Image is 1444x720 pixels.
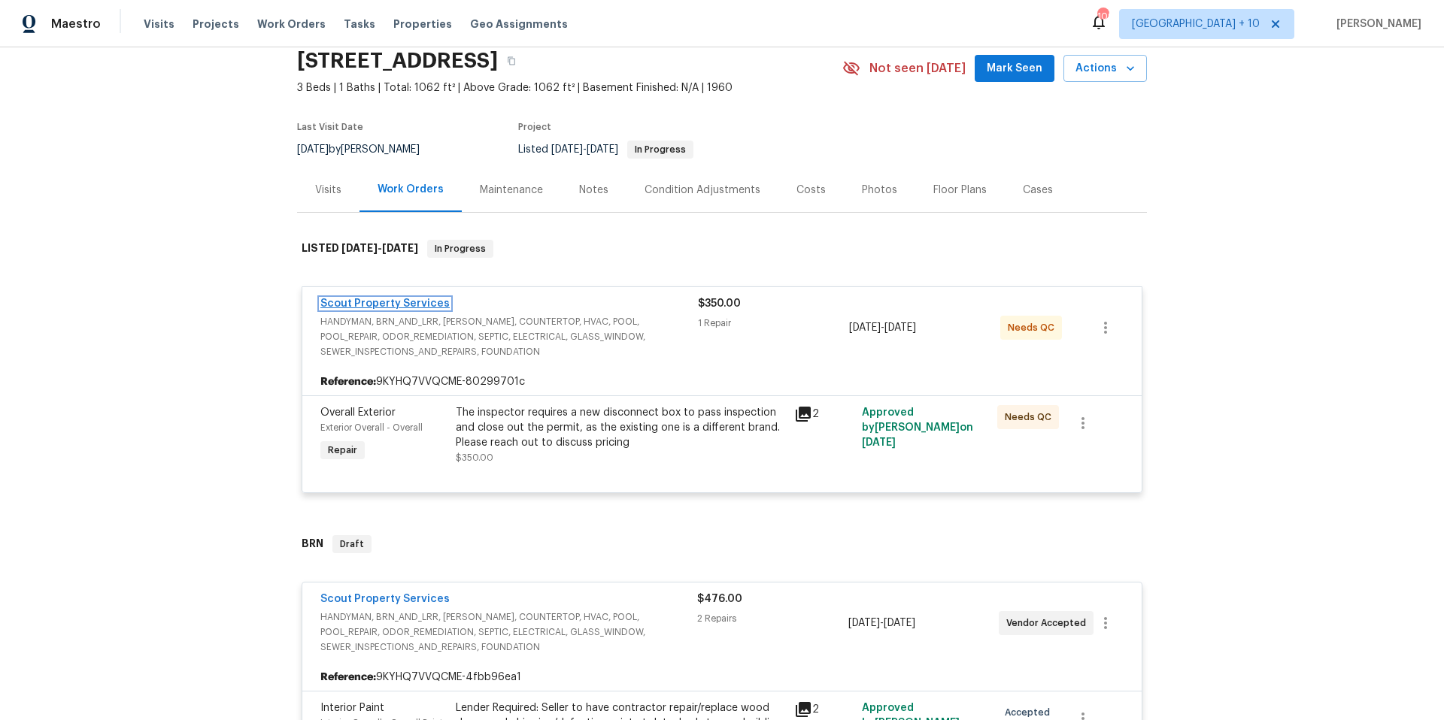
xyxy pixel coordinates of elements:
span: Needs QC [1008,320,1060,335]
button: Actions [1063,55,1147,83]
b: Reference: [320,670,376,685]
span: $350.00 [698,298,741,309]
span: Approved by [PERSON_NAME] on [862,407,973,448]
span: Visits [144,17,174,32]
span: Interior Paint [320,703,384,713]
span: Last Visit Date [297,123,363,132]
span: Not seen [DATE] [869,61,966,76]
a: Scout Property Services [320,298,450,309]
h6: LISTED [302,240,418,258]
div: 109 [1097,9,1108,24]
span: In Progress [429,241,492,256]
div: 9KYHQ7VVQCME-80299701c [302,368,1142,395]
button: Copy Address [498,47,525,74]
div: Photos [862,183,897,198]
a: Scout Property Services [320,594,450,604]
div: Costs [796,183,826,198]
span: - [848,616,915,631]
span: [DATE] [848,618,880,628]
span: Vendor Accepted [1006,616,1092,631]
span: HANDYMAN, BRN_AND_LRR, [PERSON_NAME], COUNTERTOP, HVAC, POOL, POOL_REPAIR, ODOR_REMEDIATION, SEPT... [320,314,698,359]
b: Reference: [320,374,376,389]
div: 2 [794,700,853,718]
div: LISTED [DATE]-[DATE]In Progress [297,225,1147,273]
button: Mark Seen [975,55,1054,83]
span: Listed [518,144,693,155]
div: Cases [1023,183,1053,198]
span: Work Orders [257,17,326,32]
span: [DATE] [849,322,881,333]
span: Tasks [344,19,375,29]
span: - [341,243,418,253]
span: - [551,144,618,155]
span: [DATE] [297,144,329,155]
div: Maintenance [480,183,543,198]
div: 2 [794,405,853,423]
span: In Progress [629,145,692,154]
div: The inspector requires a new disconnect box to pass inspection and close out the permit, as the e... [456,405,785,450]
div: Floor Plans [933,183,987,198]
span: [DATE] [587,144,618,155]
h2: [STREET_ADDRESS] [297,53,498,68]
span: Overall Exterior [320,407,396,418]
div: Work Orders [378,182,444,197]
span: Actions [1075,59,1135,78]
span: Project [518,123,551,132]
span: Accepted [1005,705,1056,720]
span: [DATE] [884,322,916,333]
span: Exterior Overall - Overall [320,423,423,432]
h6: BRN [302,535,323,553]
span: [DATE] [884,618,915,628]
span: [DATE] [551,144,583,155]
span: [PERSON_NAME] [1330,17,1421,32]
span: [DATE] [862,437,896,448]
div: 1 Repair [698,316,849,331]
span: Draft [334,537,370,552]
span: Mark Seen [987,59,1042,78]
span: Needs QC [1005,410,1057,425]
span: Maestro [51,17,101,32]
span: HANDYMAN, BRN_AND_LRR, [PERSON_NAME], COUNTERTOP, HVAC, POOL, POOL_REPAIR, ODOR_REMEDIATION, SEPT... [320,610,697,655]
span: - [849,320,916,335]
div: Condition Adjustments [645,183,760,198]
div: 9KYHQ7VVQCME-4fbb96ea1 [302,664,1142,691]
div: BRN Draft [297,520,1147,568]
span: Projects [193,17,239,32]
span: 3 Beds | 1 Baths | Total: 1062 ft² | Above Grade: 1062 ft² | Basement Finished: N/A | 1960 [297,80,842,95]
span: Repair [322,443,363,458]
span: Geo Assignments [470,17,568,32]
span: Properties [393,17,452,32]
span: [GEOGRAPHIC_DATA] + 10 [1132,17,1260,32]
div: Notes [579,183,608,198]
span: $350.00 [456,453,493,462]
span: [DATE] [341,243,378,253]
span: [DATE] [382,243,418,253]
div: 2 Repairs [697,611,848,626]
span: $476.00 [697,594,742,604]
div: by [PERSON_NAME] [297,141,438,159]
div: Visits [315,183,341,198]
